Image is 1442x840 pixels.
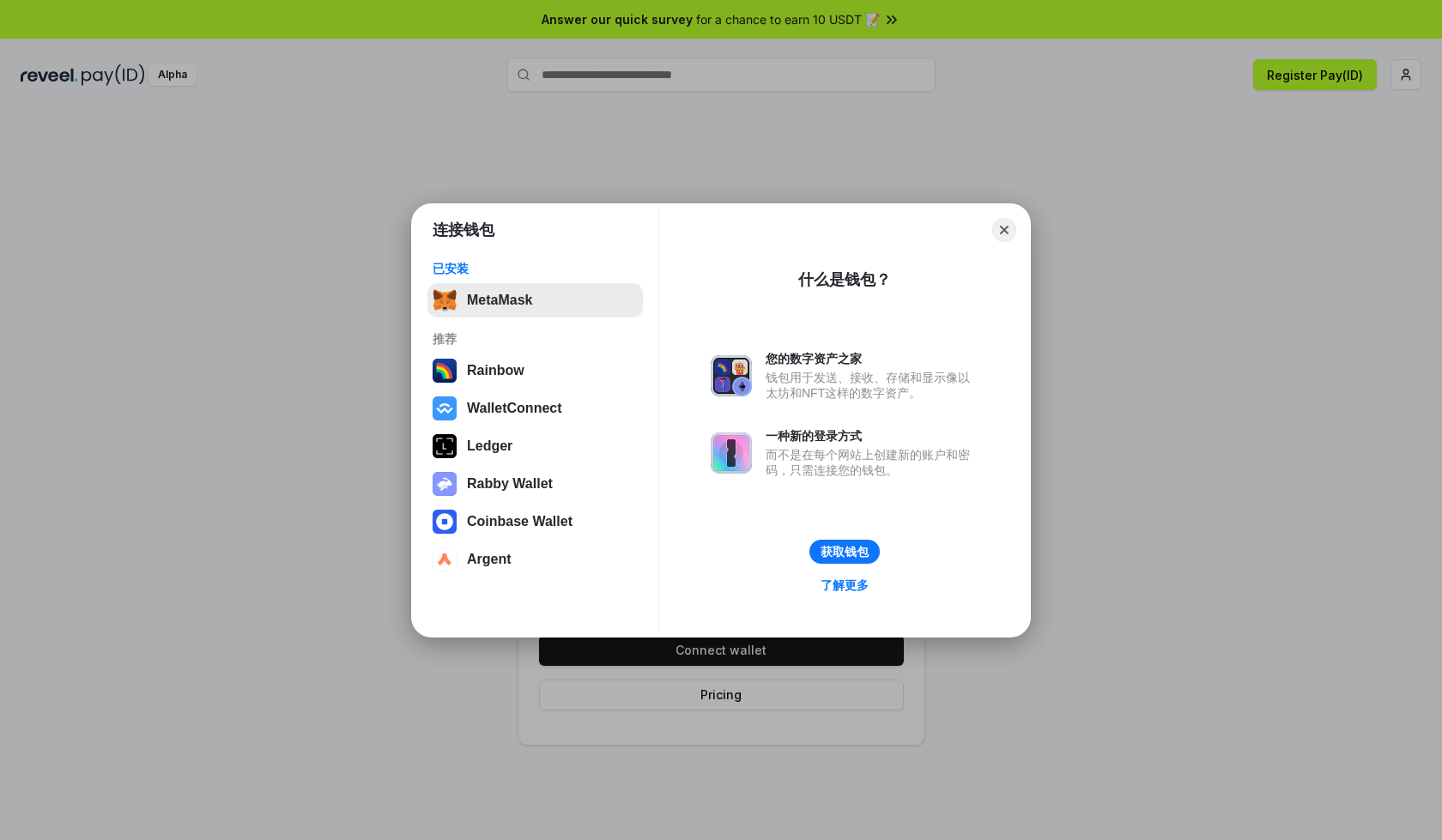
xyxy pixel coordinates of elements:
[467,293,532,308] div: MetaMask
[433,261,638,276] div: 已安装
[467,363,524,378] div: Rainbow
[427,505,643,539] button: Coinbase Wallet
[766,370,978,401] div: 钱包用于发送、接收、存储和显示像以太坊和NFT这样的数字资产。
[433,288,457,312] img: svg+xml,%3Csvg%20fill%3D%22none%22%20height%3D%2233%22%20viewBox%3D%220%200%2035%2033%22%20width%...
[766,351,978,366] div: 您的数字资产之家
[467,438,512,454] div: Ledger
[433,510,457,534] img: svg+xml,%3Csvg%20width%3D%2228%22%20height%3D%2228%22%20viewBox%3D%220%200%2028%2028%22%20fill%3D...
[427,391,643,426] button: WalletConnect
[467,476,553,492] div: Rabby Wallet
[433,331,638,347] div: 推荐
[766,447,978,478] div: 而不是在每个网站上创建新的账户和密码，只需连接您的钱包。
[433,359,457,383] img: svg+xml,%3Csvg%20width%3D%22120%22%20height%3D%22120%22%20viewBox%3D%220%200%20120%20120%22%20fil...
[433,396,457,420] img: svg+xml,%3Csvg%20width%3D%2228%22%20height%3D%2228%22%20viewBox%3D%220%200%2028%2028%22%20fill%3D...
[433,472,457,496] img: svg+xml,%3Csvg%20xmlns%3D%22http%3A%2F%2Fwww.w3.org%2F2000%2Fsvg%22%20fill%3D%22none%22%20viewBox...
[798,269,891,290] div: 什么是钱包？
[433,434,457,458] img: svg+xml,%3Csvg%20xmlns%3D%22http%3A%2F%2Fwww.w3.org%2F2000%2Fsvg%22%20width%3D%2228%22%20height%3...
[433,220,494,240] h1: 连接钱包
[427,429,643,463] button: Ledger
[992,218,1016,242] button: Close
[433,547,457,571] img: svg+xml,%3Csvg%20width%3D%2228%22%20height%3D%2228%22%20viewBox%3D%220%200%2028%2028%22%20fill%3D...
[809,540,880,564] button: 获取钱包
[467,401,562,416] div: WalletConnect
[821,577,869,593] div: 了解更多
[467,552,512,567] div: Argent
[711,355,752,396] img: svg+xml,%3Csvg%20xmlns%3D%22http%3A%2F%2Fwww.w3.org%2F2000%2Fsvg%22%20fill%3D%22none%22%20viewBox...
[427,467,643,501] button: Rabby Wallet
[467,514,573,529] div: Coinbase Wallet
[427,283,643,317] button: MetaMask
[427,354,643,388] button: Rainbow
[711,432,752,474] img: svg+xml,%3Csvg%20xmlns%3D%22http%3A%2F%2Fwww.w3.org%2F2000%2Fsvg%22%20fill%3D%22none%22%20viewBox...
[427,542,643,577] button: Argent
[810,574,879,596] a: 了解更多
[766,428,978,444] div: 一种新的登录方式
[821,544,869,559] div: 获取钱包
